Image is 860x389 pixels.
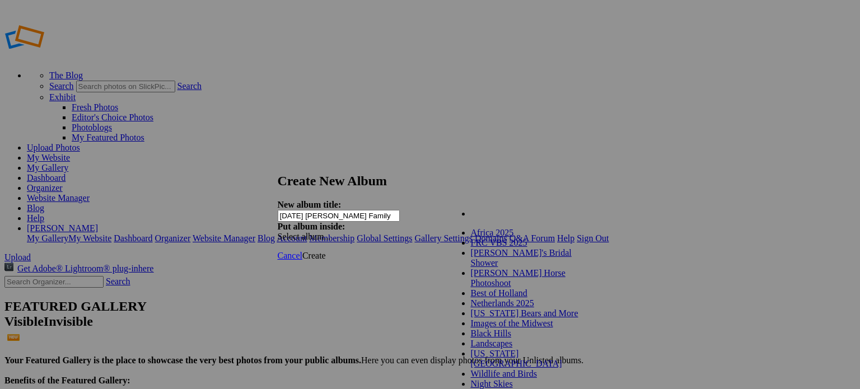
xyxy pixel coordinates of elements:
span: Select album... [278,232,331,241]
a: Cancel [278,251,302,260]
h2: Create New Album [278,174,574,189]
strong: New album title: [278,200,342,209]
span: Create [302,251,326,260]
strong: Put album inside: [278,222,345,231]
